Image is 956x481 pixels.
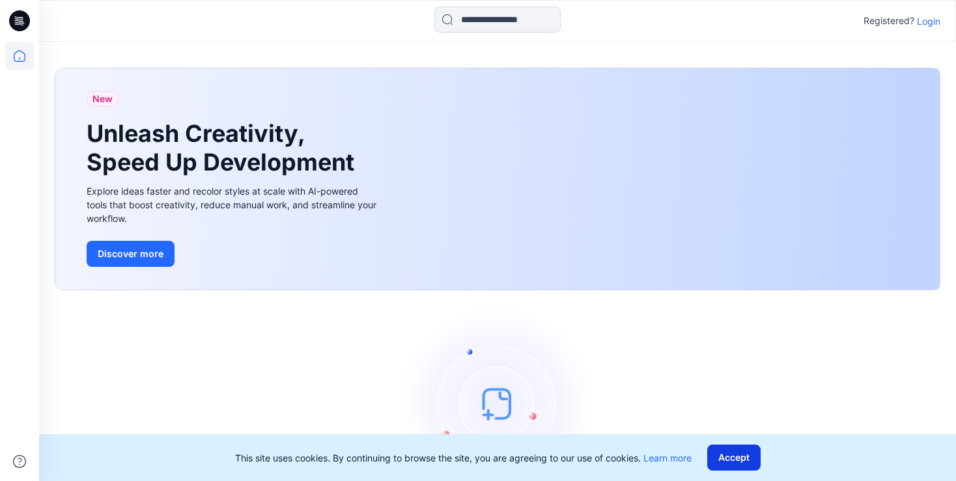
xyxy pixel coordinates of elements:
[917,14,940,28] p: Login
[87,120,360,176] h1: Unleash Creativity, Speed Up Development
[707,445,761,471] button: Accept
[235,451,692,465] p: This site uses cookies. By continuing to browse the site, you are agreeing to our use of cookies.
[87,241,175,267] button: Discover more
[92,91,113,107] span: New
[643,452,692,463] a: Learn more
[87,184,380,225] div: Explore ideas faster and recolor styles at scale with AI-powered tools that boost creativity, red...
[864,13,914,29] p: Registered?
[87,241,380,267] a: Discover more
